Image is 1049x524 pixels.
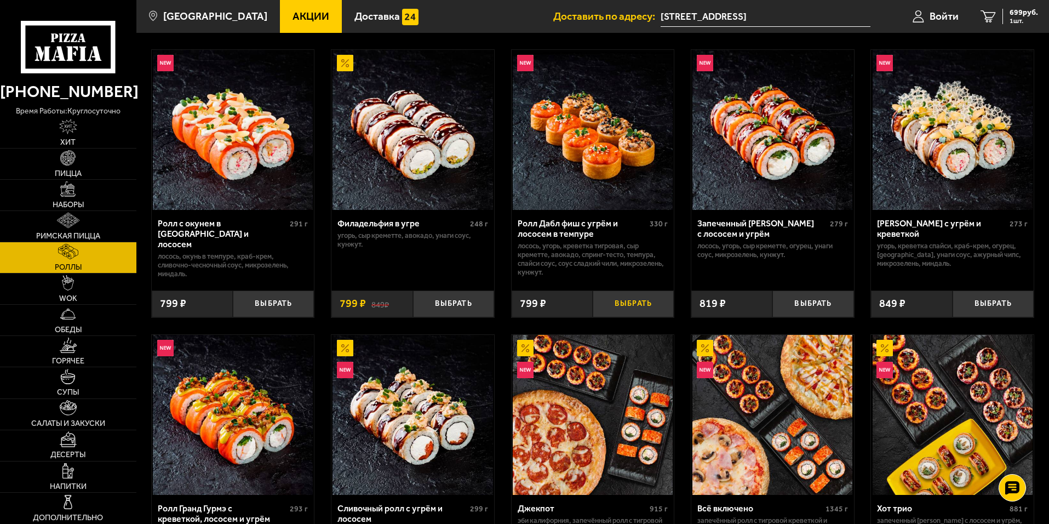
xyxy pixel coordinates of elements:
[337,55,353,71] img: Акционный
[33,514,103,522] span: Дополнительно
[517,55,534,71] img: Новинка
[337,218,467,229] div: Филадельфия в угре
[873,50,1033,210] img: Ролл Калипсо с угрём и креветкой
[691,50,854,210] a: НовинкаЗапеченный ролл Гурмэ с лососем и угрём
[650,219,668,229] span: 330 г
[953,291,1034,317] button: Выбрать
[650,504,668,514] span: 915 г
[518,242,668,277] p: лосось, угорь, креветка тигровая, Сыр креметте, авокадо, спринг-тесто, темпура, спайси соус, соус...
[512,335,674,495] a: АкционныйНовинкаДжекпот
[337,231,488,249] p: угорь, Сыр креметте, авокадо, унаги соус, кунжут.
[697,362,713,378] img: Новинка
[60,139,76,146] span: Хит
[290,504,308,514] span: 293 г
[371,298,389,309] s: 849 ₽
[293,11,329,21] span: Акции
[876,340,893,356] img: Акционный
[593,291,674,317] button: Выбрать
[879,298,905,309] span: 849 ₽
[1010,9,1038,16] span: 699 руб.
[697,340,713,356] img: Акционный
[826,504,848,514] span: 1345 г
[55,326,82,334] span: Обеды
[470,219,488,229] span: 248 г
[50,451,85,459] span: Десерты
[520,298,546,309] span: 799 ₽
[331,335,494,495] a: АкционныйНовинкаСливочный ролл с угрём и лососем
[153,335,313,495] img: Ролл Гранд Гурмэ с креветкой, лососем и угрём
[930,11,959,21] span: Войти
[553,11,661,21] span: Доставить по адресу:
[512,50,674,210] a: НовинкаРолл Дабл фиш с угрём и лососем в темпуре
[1010,504,1028,514] span: 881 г
[36,232,100,240] span: Римская пицца
[354,11,400,21] span: Доставка
[337,503,467,524] div: Сливочный ролл с угрём и лососем
[871,335,1034,495] a: АкционныйНовинкаХот трио
[697,242,848,259] p: лосось, угорь, Сыр креметте, огурец, унаги соус, микрозелень, кунжут.
[697,218,827,239] div: Запеченный [PERSON_NAME] с лососем и угрём
[402,9,419,25] img: 15daf4d41897b9f0e9f617042186c801.svg
[53,201,84,209] span: Наборы
[877,242,1028,268] p: угорь, креветка спайси, краб-крем, огурец, [GEOGRAPHIC_DATA], унаги соус, ажурный чипс, микрозеле...
[517,362,534,378] img: Новинка
[1010,18,1038,24] span: 1 шт.
[697,55,713,71] img: Новинка
[871,50,1034,210] a: НовинкаРолл Калипсо с угрём и креветкой
[157,55,174,71] img: Новинка
[152,50,314,210] a: НовинкаРолл с окунем в темпуре и лососем
[163,11,267,21] span: [GEOGRAPHIC_DATA]
[1010,219,1028,229] span: 273 г
[876,362,893,378] img: Новинка
[340,298,366,309] span: 799 ₽
[513,335,673,495] img: Джекпот
[413,291,494,317] button: Выбрать
[517,340,534,356] img: Акционный
[152,335,314,495] a: НовинкаРолл Гранд Гурмэ с креветкой, лососем и угрём
[700,298,726,309] span: 819 ₽
[333,50,492,210] img: Филадельфия в угре
[877,503,1007,514] div: Хот трио
[333,335,492,495] img: Сливочный ролл с угрём и лососем
[157,340,174,356] img: Новинка
[57,389,79,396] span: Супы
[158,503,288,524] div: Ролл Гранд Гурмэ с креветкой, лососем и угрём
[513,50,673,210] img: Ролл Дабл фиш с угрём и лососем в темпуре
[470,504,488,514] span: 299 г
[290,219,308,229] span: 291 г
[518,503,647,514] div: Джекпот
[331,50,494,210] a: АкционныйФиладельфия в угре
[50,483,87,491] span: Напитки
[55,264,82,271] span: Роллы
[661,7,870,27] input: Ваш адрес доставки
[661,7,870,27] span: Миллионная улица, 28
[160,298,186,309] span: 799 ₽
[52,357,84,365] span: Горячее
[876,55,893,71] img: Новинка
[337,362,353,378] img: Новинка
[158,218,288,249] div: Ролл с окунем в [GEOGRAPHIC_DATA] и лососем
[518,218,647,239] div: Ролл Дабл фиш с угрём и лососем в темпуре
[55,170,82,178] span: Пицца
[697,503,823,514] div: Всё включено
[877,218,1007,239] div: [PERSON_NAME] с угрём и креветкой
[153,50,313,210] img: Ролл с окунем в темпуре и лососем
[158,252,308,278] p: лосось, окунь в темпуре, краб-крем, сливочно-чесночный соус, микрозелень, миндаль.
[337,340,353,356] img: Акционный
[691,335,854,495] a: АкционныйНовинкаВсё включено
[873,335,1033,495] img: Хот трио
[830,219,848,229] span: 279 г
[233,291,314,317] button: Выбрать
[772,291,853,317] button: Выбрать
[31,420,105,428] span: Салаты и закуски
[692,50,852,210] img: Запеченный ролл Гурмэ с лососем и угрём
[692,335,852,495] img: Всё включено
[59,295,77,303] span: WOK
